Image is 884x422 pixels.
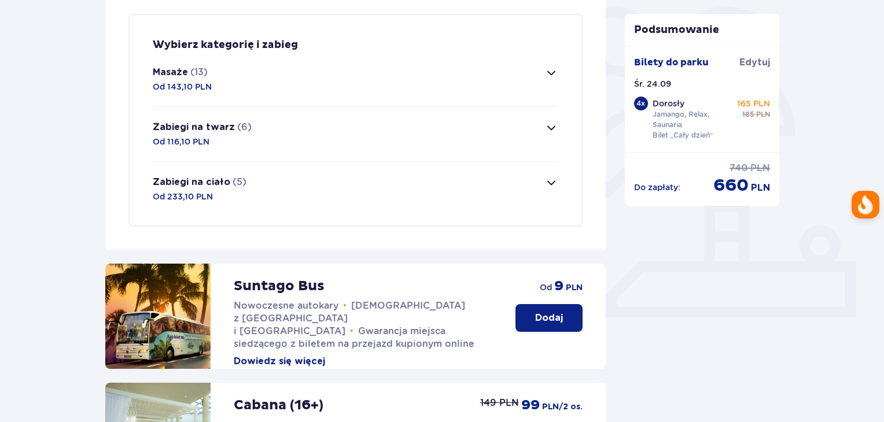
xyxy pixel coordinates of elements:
p: 185 [742,109,754,120]
p: Od 233,10 PLN [153,191,213,202]
p: Suntago Bus [234,277,325,295]
p: 740 [730,162,748,175]
p: Śr. 24.09 [634,78,671,90]
p: Podsumowanie [625,23,780,37]
span: [DEMOGRAPHIC_DATA] z [GEOGRAPHIC_DATA] i [GEOGRAPHIC_DATA] [234,300,465,336]
p: Bilety do parku [634,56,709,69]
p: 660 [713,175,749,197]
button: Dowiedz się więcej [234,355,325,368]
p: 99 [521,397,540,414]
div: 4 x [634,97,648,110]
p: Do zapłaty : [634,182,680,193]
p: (5) [233,176,246,188]
p: PLN [750,162,770,175]
p: Dodaj [535,312,563,324]
p: Jamango, Relax, Saunaria [653,109,732,130]
p: (13) [190,66,208,79]
p: 9 [554,277,563,295]
p: Cabana (16+) [234,397,323,414]
p: 149 PLN [480,397,519,409]
p: Dorosły [653,98,684,109]
span: Nowoczesne autokary [234,300,338,311]
a: Edytuj [739,56,770,69]
p: Zabiegi na twarz [153,121,235,134]
p: Od 116,10 PLN [153,136,209,147]
p: 165 PLN [737,98,770,109]
button: Zabiegi na twarz(6)Od 116,10 PLN [153,107,558,161]
p: Zabiegi na ciało [153,176,230,188]
p: PLN [566,282,583,294]
p: Bilet „Cały dzień” [653,130,713,140]
p: od [540,282,552,293]
p: PLN [751,182,770,194]
button: Dodaj [515,304,583,332]
p: Od 143,10 PLN [153,81,212,92]
p: Wybierz kategorię i zabieg [153,38,298,52]
span: • [343,300,347,312]
button: Zabiegi na ciało(5)Od 233,10 PLN [153,162,558,216]
p: (6) [237,121,252,134]
p: PLN /2 os. [542,401,583,413]
span: • [350,325,353,337]
p: Masaże [153,66,188,79]
button: Masaże(13)Od 143,10 PLN [153,52,558,106]
img: attraction [105,264,211,369]
p: PLN [756,109,770,120]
